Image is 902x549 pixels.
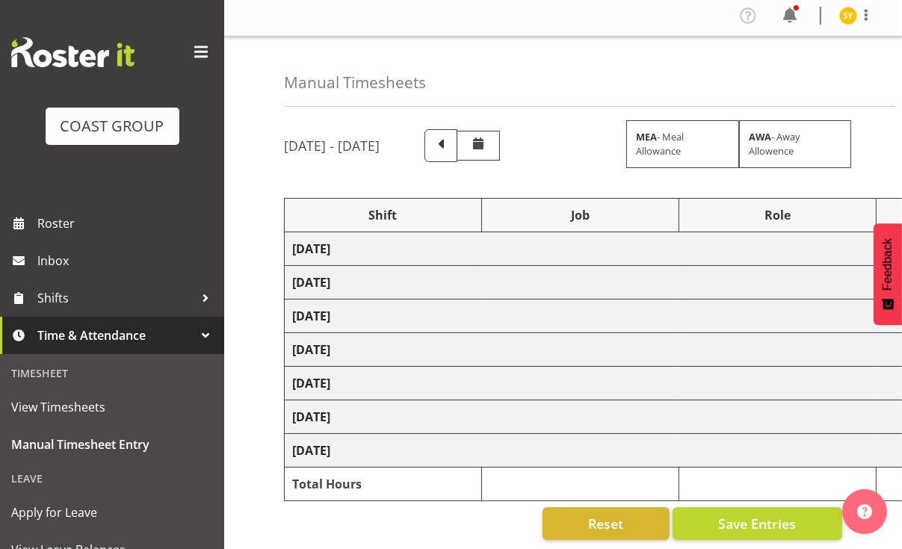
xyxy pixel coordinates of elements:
[37,212,217,235] span: Roster
[588,514,623,533] span: Reset
[626,120,738,168] div: - Meal Allowance
[839,7,857,25] img: seon-young-belding8911.jpg
[37,249,217,272] span: Inbox
[4,426,220,463] a: Manual Timesheet Entry
[4,494,220,531] a: Apply for Leave
[11,433,213,456] span: Manual Timesheet Entry
[636,130,657,143] strong: MEA
[285,468,482,501] td: Total Hours
[881,238,895,291] span: Feedback
[4,463,220,494] div: Leave
[543,507,670,540] button: Reset
[749,130,771,143] strong: AWA
[292,206,474,224] div: Shift
[284,74,426,91] h4: Manual Timesheets
[4,388,220,426] a: View Timesheets
[489,206,671,224] div: Job
[687,206,868,224] div: Role
[11,501,213,524] span: Apply for Leave
[857,504,872,519] img: help-xxl-2.png
[874,223,902,325] button: Feedback - Show survey
[37,324,194,347] span: Time & Attendance
[718,514,796,533] span: Save Entries
[11,37,135,67] img: Rosterit website logo
[284,137,380,154] h5: [DATE] - [DATE]
[739,120,851,168] div: - Away Allowence
[4,358,220,388] div: Timesheet
[37,287,194,309] span: Shifts
[673,507,842,540] button: Save Entries
[61,115,164,137] div: COAST GROUP
[11,396,213,418] span: View Timesheets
